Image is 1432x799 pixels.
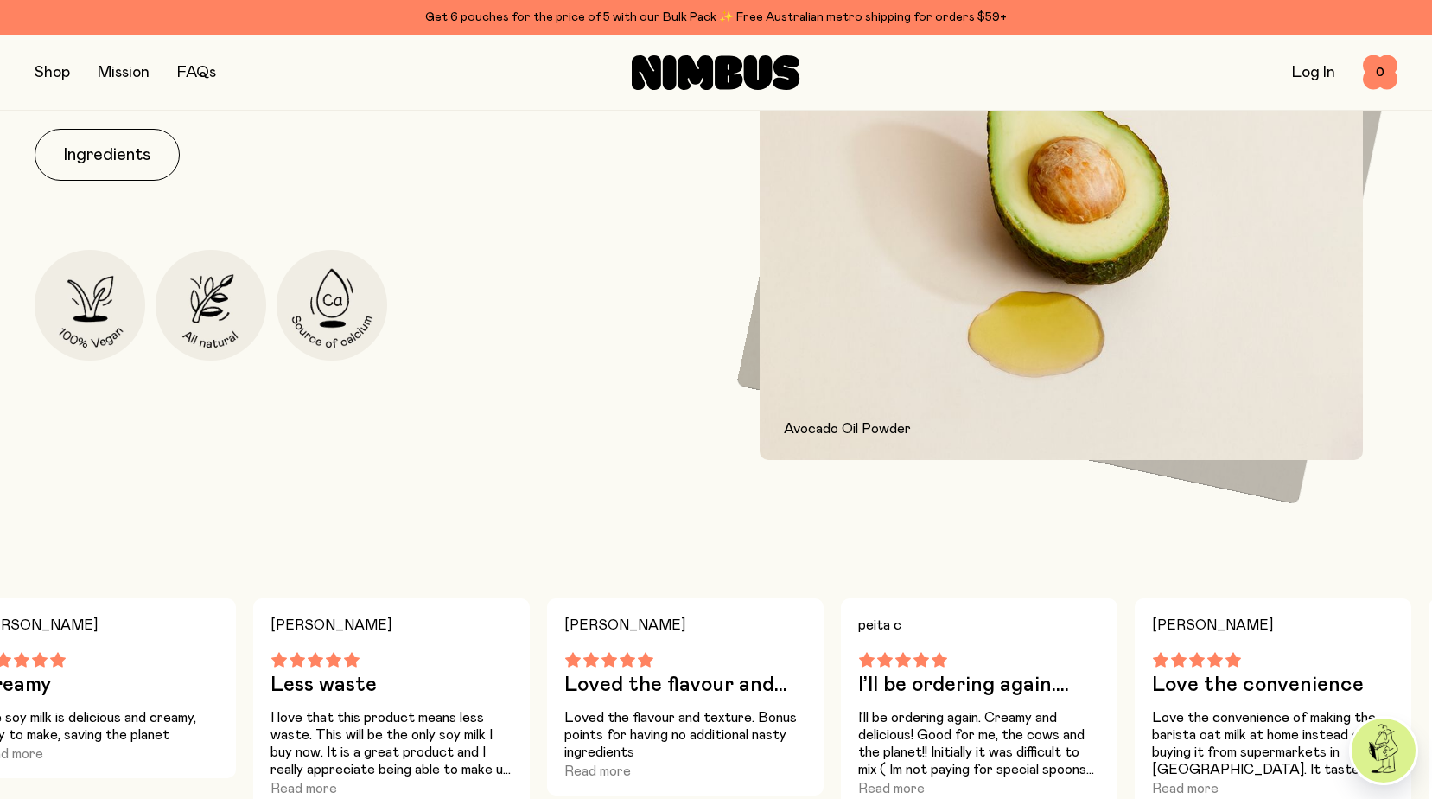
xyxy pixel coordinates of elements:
h4: [PERSON_NAME] [1152,612,1394,638]
a: FAQs [177,65,216,80]
a: Mission [98,65,150,80]
img: agent [1352,719,1416,783]
button: Read more [270,778,337,799]
p: Avocado Oil Powder [784,419,1340,439]
button: Ingredients [35,129,180,181]
h3: I’ll be ordering again.... [858,674,1100,695]
p: Loved the flavour and texture. Bonus points for having no additional nasty ingredients [564,709,806,761]
h4: [PERSON_NAME] [564,612,806,638]
button: Read more [858,778,925,799]
h4: [PERSON_NAME] [270,612,512,638]
button: Read more [1152,778,1219,799]
button: 0 [1363,55,1397,90]
img: Avocado and avocado oil [760,8,1364,461]
h3: Love the convenience [1152,674,1394,695]
h3: Loved the flavour and... [564,674,806,695]
p: I’ll be ordering again. Creamy and delicious! Good for me, the cows and the planet!! Initially it... [858,709,1100,778]
a: Log In [1292,65,1335,80]
p: I love that this product means less waste. This will be the only soy milk I buy now. It is a grea... [270,709,512,778]
p: Love the convenience of making the barista oat milk at home instead of buying it from supermarket... [1152,709,1394,778]
h3: Less waste [270,674,512,695]
div: Get 6 pouches for the price of 5 with our Bulk Pack ✨ Free Australian metro shipping for orders $59+ [35,7,1397,28]
h4: peita c [858,612,1100,638]
button: Read more [564,761,631,782]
